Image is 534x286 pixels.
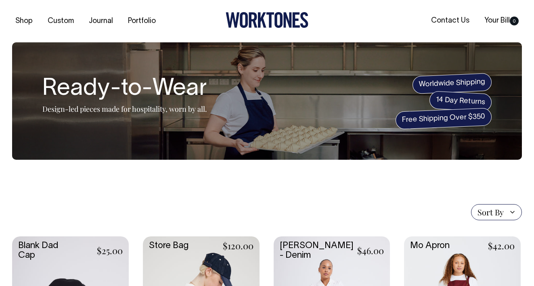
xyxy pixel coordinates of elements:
[44,15,77,28] a: Custom
[86,15,116,28] a: Journal
[12,15,36,28] a: Shop
[510,17,519,25] span: 0
[125,15,159,28] a: Portfolio
[42,76,207,102] h1: Ready-to-Wear
[477,207,504,217] span: Sort By
[481,14,522,27] a: Your Bill0
[395,108,492,129] span: Free Shipping Over $350
[429,91,492,112] span: 14 Day Returns
[42,104,207,114] p: Design-led pieces made for hospitality, worn by all.
[412,73,492,94] span: Worldwide Shipping
[428,14,473,27] a: Contact Us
